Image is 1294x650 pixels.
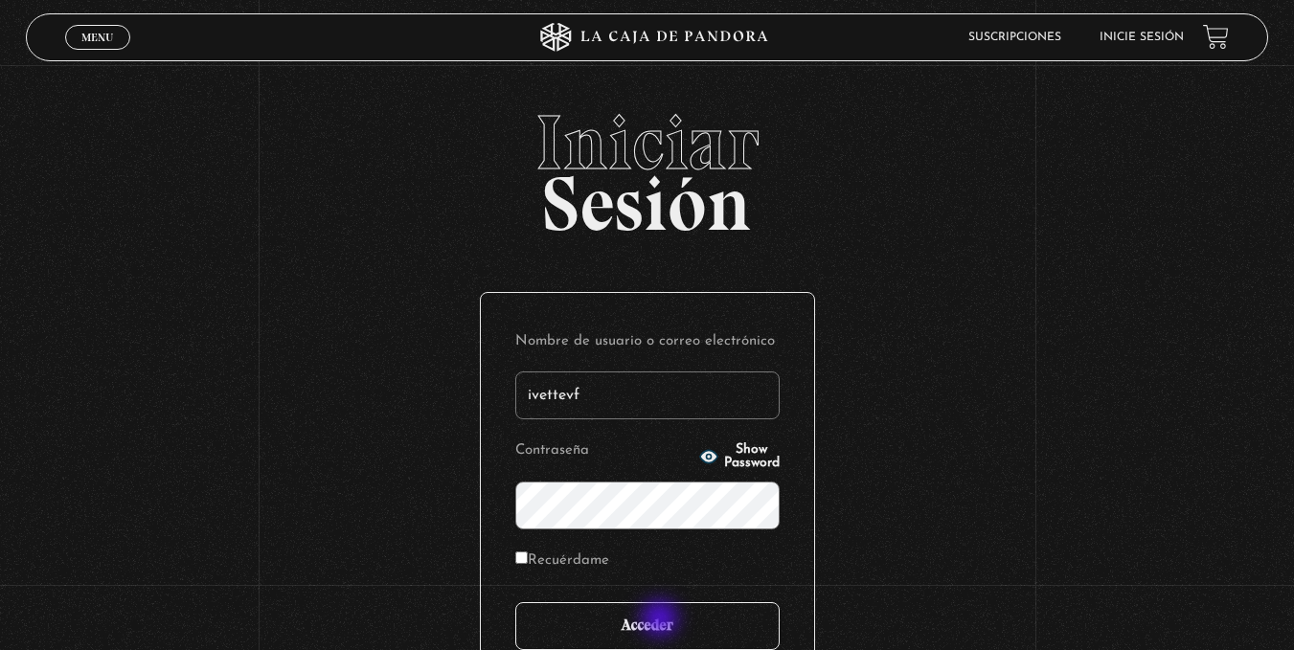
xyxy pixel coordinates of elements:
[515,327,780,357] label: Nombre de usuario o correo electrónico
[1203,24,1229,50] a: View your shopping cart
[968,32,1061,43] a: Suscripciones
[515,547,609,576] label: Recuérdame
[699,443,780,470] button: Show Password
[515,437,693,466] label: Contraseña
[1100,32,1184,43] a: Inicie sesión
[724,443,780,470] span: Show Password
[26,104,1268,227] h2: Sesión
[515,602,780,650] input: Acceder
[75,47,120,60] span: Cerrar
[515,551,528,564] input: Recuérdame
[81,32,113,43] span: Menu
[26,104,1268,181] span: Iniciar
